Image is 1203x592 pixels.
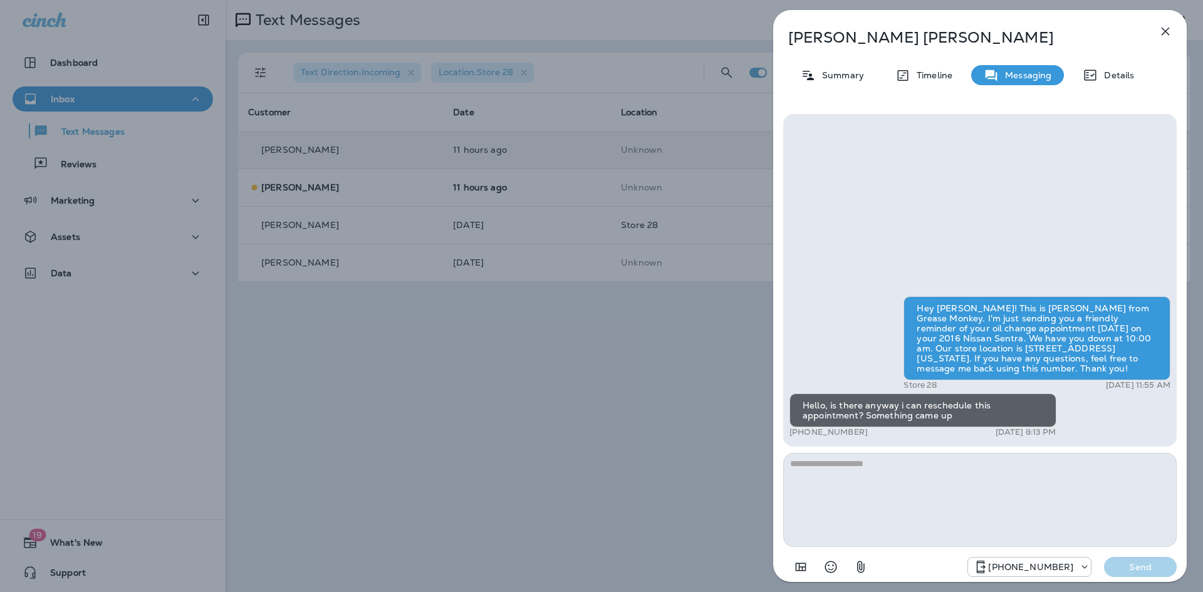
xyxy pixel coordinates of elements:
[1106,380,1170,390] p: [DATE] 11:55 AM
[1098,70,1134,80] p: Details
[910,70,952,80] p: Timeline
[904,296,1170,380] div: Hey [PERSON_NAME]! This is [PERSON_NAME] from Grease Monkey. I'm just sending you a friendly remi...
[788,554,813,579] button: Add in a premade template
[904,380,937,390] p: Store 28
[988,562,1073,572] p: [PHONE_NUMBER]
[789,393,1056,427] div: Hello, is there anyway i can reschedule this appointment? Something came up
[816,70,864,80] p: Summary
[789,427,868,437] p: [PHONE_NUMBER]
[999,70,1051,80] p: Messaging
[818,554,843,579] button: Select an emoji
[996,427,1056,437] p: [DATE] 8:13 PM
[788,29,1130,46] p: [PERSON_NAME] [PERSON_NAME]
[968,559,1091,574] div: +1 (208) 858-5823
